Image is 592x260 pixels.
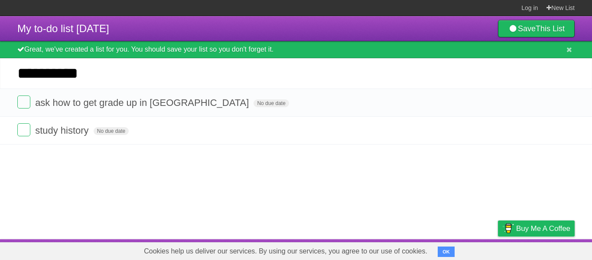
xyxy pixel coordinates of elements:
label: Done [17,123,30,136]
span: No due date [254,99,289,107]
span: ask how to get grade up in [GEOGRAPHIC_DATA] [35,97,251,108]
span: No due date [94,127,129,135]
a: Developers [411,241,446,258]
a: About [383,241,401,258]
button: OK [438,247,455,257]
a: Suggest a feature [520,241,575,258]
label: Done [17,95,30,109]
span: Cookies help us deliver our services. By using our services, you agree to our use of cookies. [135,243,436,260]
b: This List [536,24,565,33]
a: Terms [457,241,476,258]
a: Privacy [487,241,509,258]
a: Buy me a coffee [498,221,575,237]
span: My to-do list [DATE] [17,23,109,34]
span: study history [35,125,91,136]
img: Buy me a coffee [502,221,514,236]
a: SaveThis List [498,20,575,37]
span: Buy me a coffee [516,221,570,236]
